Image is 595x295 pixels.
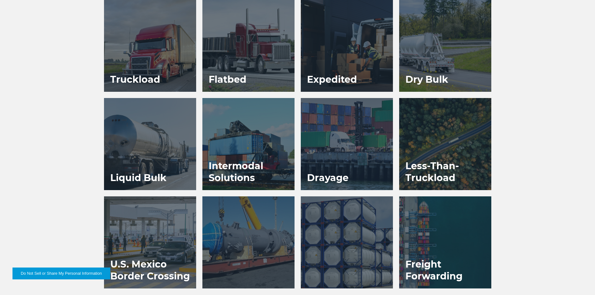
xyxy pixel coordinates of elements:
button: Do Not Sell or Share My Personal Information [12,268,110,279]
h3: Truckload [104,67,166,92]
h3: Dry Bulk [399,67,454,92]
a: Freight Forwarding [399,196,491,288]
h3: Drayage [301,166,355,190]
a: U.S. Mexico Border Crossing [104,196,196,288]
h3: Intermodal Solutions [202,154,295,190]
h3: Less-Than-Truckload [399,154,491,190]
a: Less-Than-Truckload [399,98,491,190]
a: Liquid Bulk [104,98,196,190]
h3: Flatbed [202,67,253,92]
a: Drayage [301,98,393,190]
h3: Freight Forwarding [399,252,491,288]
h3: Expedited [301,67,363,92]
a: Intermodal Solutions [202,98,295,190]
h3: U.S. Mexico Border Crossing [104,252,196,288]
h3: Liquid Bulk [104,166,173,190]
